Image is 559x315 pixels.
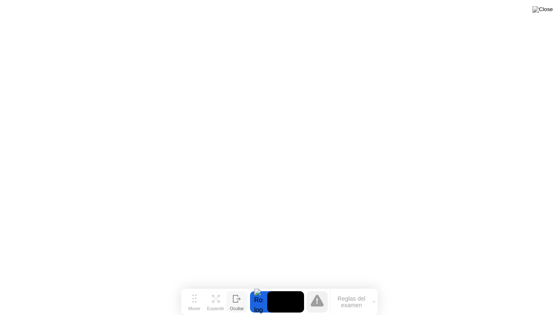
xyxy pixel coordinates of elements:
img: Close [532,6,553,13]
button: Expandir [205,291,226,313]
button: Mover [184,291,205,313]
button: Ocultar [226,291,248,313]
button: Reglas del examen [331,295,378,309]
div: Ocultar [230,306,244,311]
div: Mover [188,306,201,311]
div: Expandir [207,306,224,311]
